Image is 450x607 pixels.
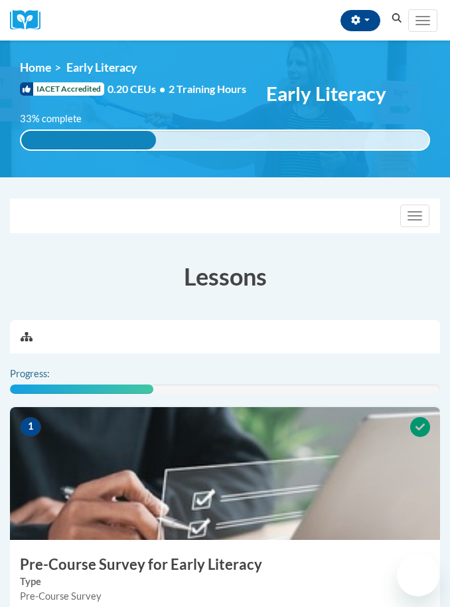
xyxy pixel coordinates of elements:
[10,260,440,293] h3: Lessons
[20,112,96,126] label: 33% complete
[10,10,50,31] img: Logo brand
[10,367,86,381] label: Progress:
[20,574,430,589] label: Type
[108,82,169,96] span: 0.20 CEUs
[20,60,51,74] a: Home
[21,131,156,149] div: 33% complete
[20,82,104,96] span: IACET Accredited
[340,10,380,31] button: Account Settings
[10,407,440,540] img: Course Image
[20,589,430,604] div: Pre-Course Survey
[169,82,246,95] span: 2 Training Hours
[159,82,165,95] span: •
[20,417,41,437] span: 1
[66,60,137,74] span: Early Literacy
[10,555,440,575] h3: Pre-Course Survey for Early Literacy
[10,10,50,31] a: Cox Campus
[266,82,386,105] span: Early Literacy
[387,11,407,27] button: Search
[397,554,439,596] iframe: Button to launch messaging window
